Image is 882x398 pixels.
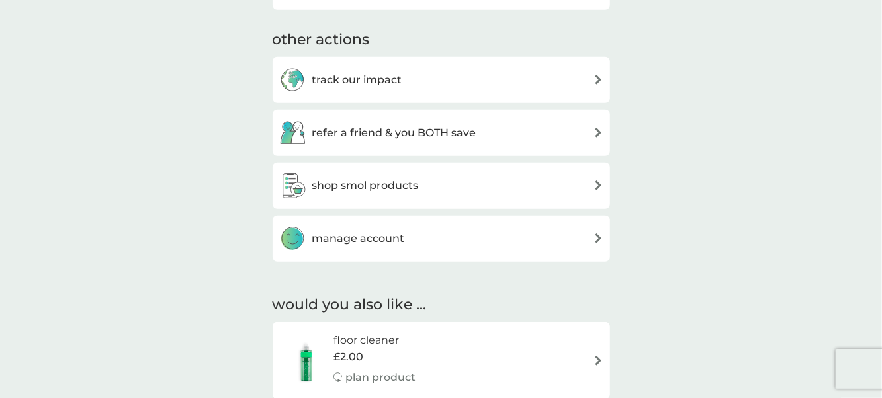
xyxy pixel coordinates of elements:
[594,180,603,190] img: arrow right
[594,233,603,243] img: arrow right
[333,332,416,349] h6: floor cleaner
[312,177,419,194] h3: shop smol products
[312,124,476,141] h3: refer a friend & you BOTH save
[594,356,603,366] img: arrow right
[279,337,333,383] img: floor cleaner
[345,369,416,386] p: plan product
[273,295,610,315] h2: would you also like ...
[333,348,363,366] span: £2.00
[594,75,603,85] img: arrow right
[312,230,405,247] h3: manage account
[594,128,603,138] img: arrow right
[312,71,402,89] h3: track our impact
[273,30,370,50] h3: other actions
